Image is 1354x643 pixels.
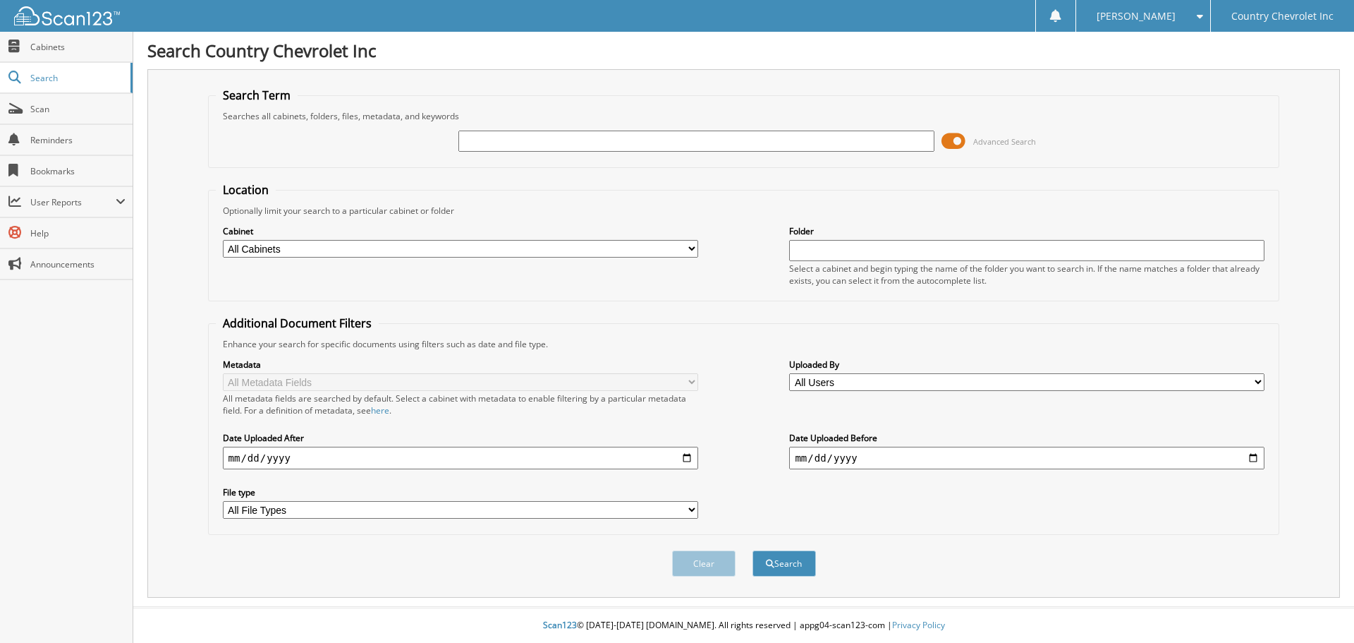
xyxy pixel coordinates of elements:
a: Privacy Policy [892,619,945,631]
button: Search [752,551,816,577]
legend: Location [216,182,276,198]
a: here [371,404,389,416]
span: User Reports [30,196,116,208]
input: start [223,447,698,469]
div: All metadata fields are searched by default. Select a cabinet with metadata to enable filtering b... [223,392,698,416]
legend: Search Term [216,88,298,103]
span: Bookmarks [30,165,126,177]
span: Cabinets [30,41,126,53]
span: Reminders [30,134,126,146]
label: Metadata [223,359,698,371]
label: Date Uploaded After [223,432,698,444]
span: Scan [30,103,126,115]
img: scan123-logo-white.svg [14,6,120,25]
div: Searches all cabinets, folders, files, metadata, and keywords [216,110,1272,122]
span: Country Chevrolet Inc [1231,12,1334,20]
input: end [789,447,1264,469]
span: Announcements [30,258,126,270]
span: Advanced Search [973,136,1036,147]
span: Search [30,72,123,84]
div: Select a cabinet and begin typing the name of the folder you want to search in. If the name match... [789,263,1264,287]
span: Help [30,227,126,239]
label: File type [223,486,698,498]
label: Cabinet [223,225,698,237]
label: Folder [789,225,1264,237]
div: Enhance your search for specific documents using filters such as date and file type. [216,338,1272,350]
h1: Search Country Chevrolet Inc [147,39,1340,62]
label: Date Uploaded Before [789,432,1264,444]
div: © [DATE]-[DATE] [DOMAIN_NAME]. All rights reserved | appg04-scan123-com | [133,608,1354,643]
label: Uploaded By [789,359,1264,371]
span: Scan123 [543,619,577,631]
div: Optionally limit your search to a particular cabinet or folder [216,205,1272,217]
button: Clear [672,551,736,577]
span: [PERSON_NAME] [1097,12,1176,20]
legend: Additional Document Filters [216,316,379,331]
